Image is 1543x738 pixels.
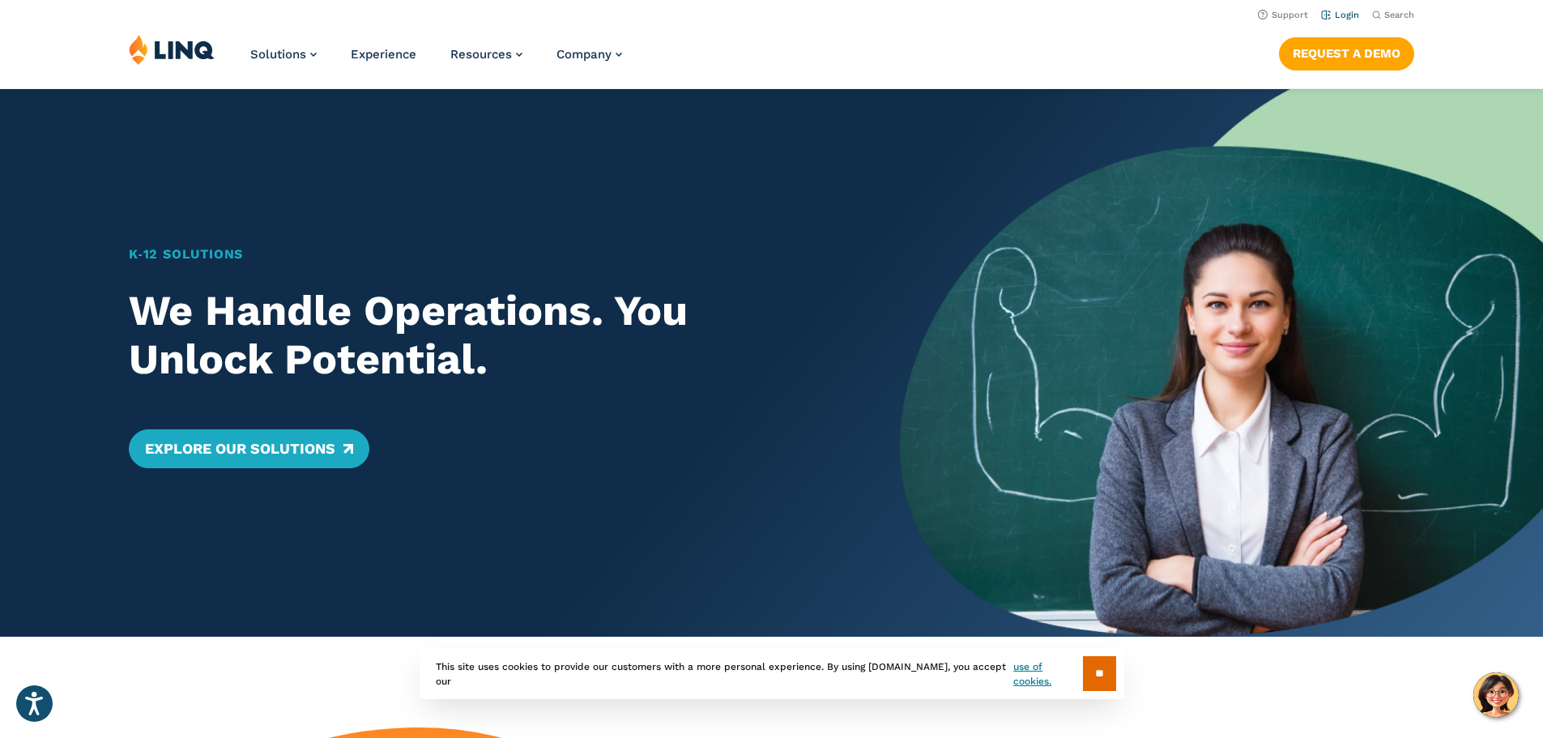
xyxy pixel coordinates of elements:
h2: We Handle Operations. You Unlock Potential. [129,287,838,384]
nav: Primary Navigation [250,34,622,87]
span: Resources [450,47,512,62]
img: Home Banner [900,89,1543,637]
span: Solutions [250,47,306,62]
nav: Button Navigation [1279,34,1414,70]
a: Request a Demo [1279,37,1414,70]
a: Login [1321,10,1359,20]
span: Search [1384,10,1414,20]
a: Explore Our Solutions [129,429,369,468]
span: Company [556,47,612,62]
div: This site uses cookies to provide our customers with a more personal experience. By using [DOMAIN... [420,648,1124,699]
a: Solutions [250,47,317,62]
button: Hello, have a question? Let’s chat. [1473,672,1519,718]
a: Support [1258,10,1308,20]
a: use of cookies. [1013,659,1082,689]
img: LINQ | K‑12 Software [129,34,215,65]
button: Open Search Bar [1372,9,1414,21]
h1: K‑12 Solutions [129,245,838,264]
a: Experience [351,47,416,62]
a: Resources [450,47,522,62]
a: Company [556,47,622,62]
